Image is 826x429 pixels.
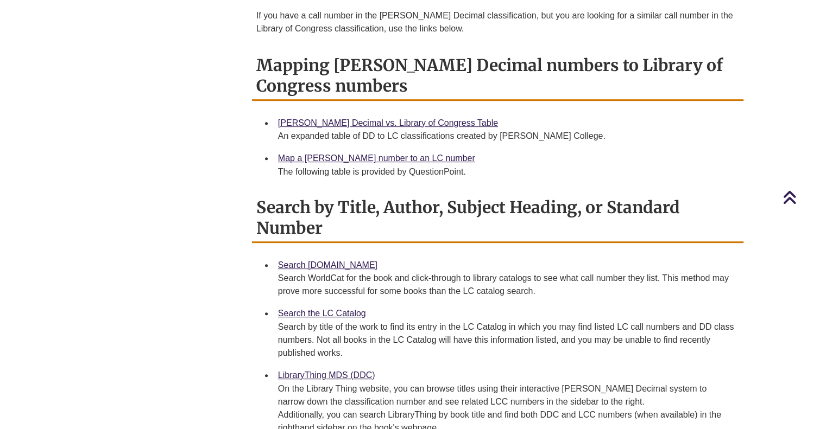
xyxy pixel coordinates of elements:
[278,309,366,318] a: Search the LC Catalog
[278,321,735,360] div: Search by title of the work to find its entry in the LC Catalog in which you may find listed LC c...
[783,190,823,204] a: Back to Top
[278,260,377,270] a: Search [DOMAIN_NAME]
[278,370,375,380] a: LibraryThing MDS (DDC)
[278,272,735,298] div: Search WorldCat for the book and click-through to library catalogs to see what call number they l...
[252,194,743,243] h2: Search by Title, Author, Subject Heading, or Standard Number
[256,9,739,35] p: If you have a call number in the [PERSON_NAME] Decimal classification, but you are looking for a ...
[278,153,475,163] a: Map a [PERSON_NAME] number to an LC number
[252,52,743,101] h2: Mapping [PERSON_NAME] Decimal numbers to Library of Congress numbers
[278,118,498,127] a: [PERSON_NAME] Decimal vs. Library of Congress Table
[278,130,735,143] div: An expanded table of DD to LC classifications created by [PERSON_NAME] College.
[278,165,735,178] div: The following table is provided by QuestionPoint.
